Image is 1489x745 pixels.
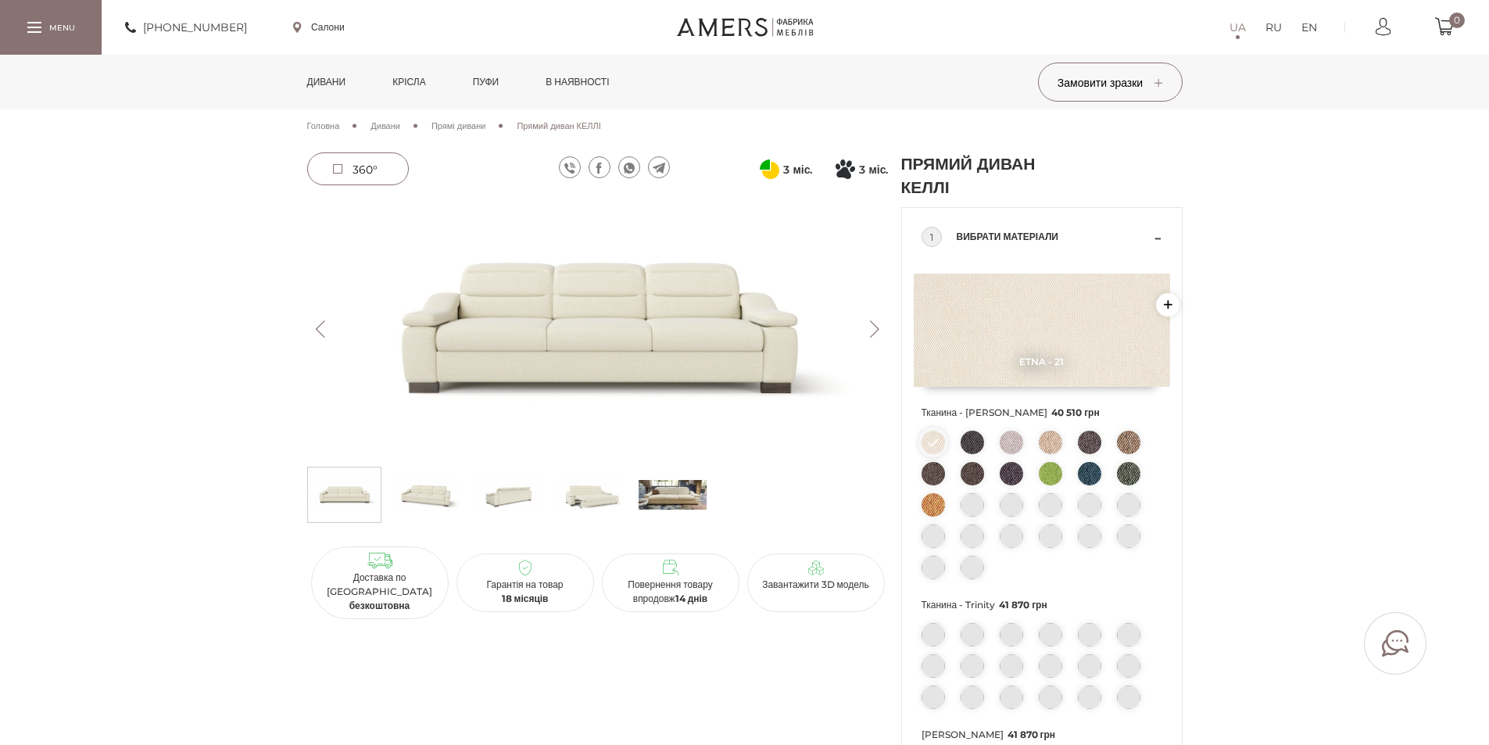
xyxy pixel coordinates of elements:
img: s_ [639,471,707,518]
span: [PERSON_NAME] [922,725,1162,745]
a: EN [1301,18,1317,37]
b: 14 днів [675,593,708,604]
svg: Оплата частинами від ПриватБанку [760,159,779,179]
span: Дивани [370,120,400,131]
span: Замовити зразки [1058,76,1162,90]
a: Дивани [370,119,400,133]
span: 41 870 грн [1008,729,1056,740]
button: Previous [307,321,335,338]
button: Замовити зразки [1038,63,1183,102]
a: Прямі дивани [431,119,485,133]
svg: Покупка частинами від Монобанку [836,159,855,179]
p: Завантажити 3D модель [753,578,879,592]
a: 360° [307,152,409,185]
p: Доставка по [GEOGRAPHIC_DATA] [317,571,442,613]
a: whatsapp [618,156,640,178]
button: Next [861,321,889,338]
div: 1 [922,227,942,247]
p: Гарантія на товар [463,578,588,606]
a: telegram [648,156,670,178]
span: 0 [1449,13,1465,28]
b: безкоштовна [349,600,410,611]
b: 18 місяців [502,593,549,604]
img: Прямий диван КЕЛЛІ s-3 [557,471,625,518]
a: Головна [307,119,340,133]
a: RU [1265,18,1282,37]
img: Etna - 21 [914,274,1170,387]
span: Тканина - Trinity [922,595,1162,615]
a: facebook [589,156,610,178]
img: Прямий диван КЕЛЛІ -0 [307,199,889,459]
img: Прямий диван КЕЛЛІ s-1 [392,471,460,518]
a: Салони [293,20,345,34]
img: Прямий диван КЕЛЛІ s-0 [310,471,378,518]
span: Etna - 21 [914,356,1170,367]
a: Крісла [381,55,437,109]
img: Прямий диван КЕЛЛІ s-2 [474,471,542,518]
span: Тканина - [PERSON_NAME] [922,403,1162,423]
a: [PHONE_NUMBER] [125,18,247,37]
span: 360° [353,163,378,177]
span: Головна [307,120,340,131]
a: viber [559,156,581,178]
h1: Прямий диван КЕЛЛІ [901,152,1081,199]
span: 40 510 грн [1051,407,1100,418]
a: UA [1229,18,1246,37]
a: Пуфи [461,55,511,109]
span: Вибрати матеріали [957,227,1151,246]
span: 3 міс. [859,160,888,179]
a: в наявності [534,55,621,109]
a: Дивани [295,55,358,109]
span: 3 міс. [783,160,812,179]
span: 41 870 грн [999,599,1047,611]
span: Прямі дивани [431,120,485,131]
p: Повернення товару впродовж [608,578,733,606]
